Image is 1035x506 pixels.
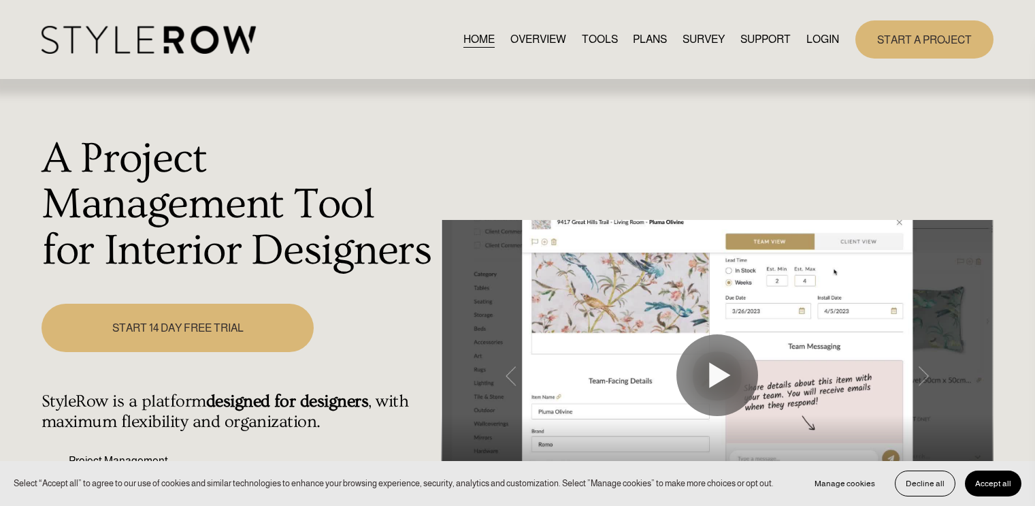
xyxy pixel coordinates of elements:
[855,20,993,58] a: START A PROJECT
[804,471,885,496] button: Manage cookies
[14,477,774,490] p: Select “Accept all” to agree to our use of cookies and similar technologies to enhance your brows...
[965,471,1021,496] button: Accept all
[740,31,791,48] span: SUPPORT
[806,30,839,48] a: LOGIN
[683,30,725,48] a: SURVEY
[42,26,256,54] img: StyleRow
[42,136,434,274] h1: A Project Management Tool for Interior Designers
[510,30,566,48] a: OVERVIEW
[895,471,955,496] button: Decline all
[582,30,618,48] a: TOOLS
[69,453,434,469] p: Project Management
[740,30,791,48] a: folder dropdown
[676,334,758,416] button: Play
[42,304,314,352] a: START 14 DAY FREE TRIAL
[906,479,944,488] span: Decline all
[206,392,369,411] strong: designed for designers
[42,392,434,432] h4: StyleRow is a platform , with maximum flexibility and organization.
[975,479,1011,488] span: Accept all
[633,30,667,48] a: PLANS
[463,30,495,48] a: HOME
[815,479,875,488] span: Manage cookies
